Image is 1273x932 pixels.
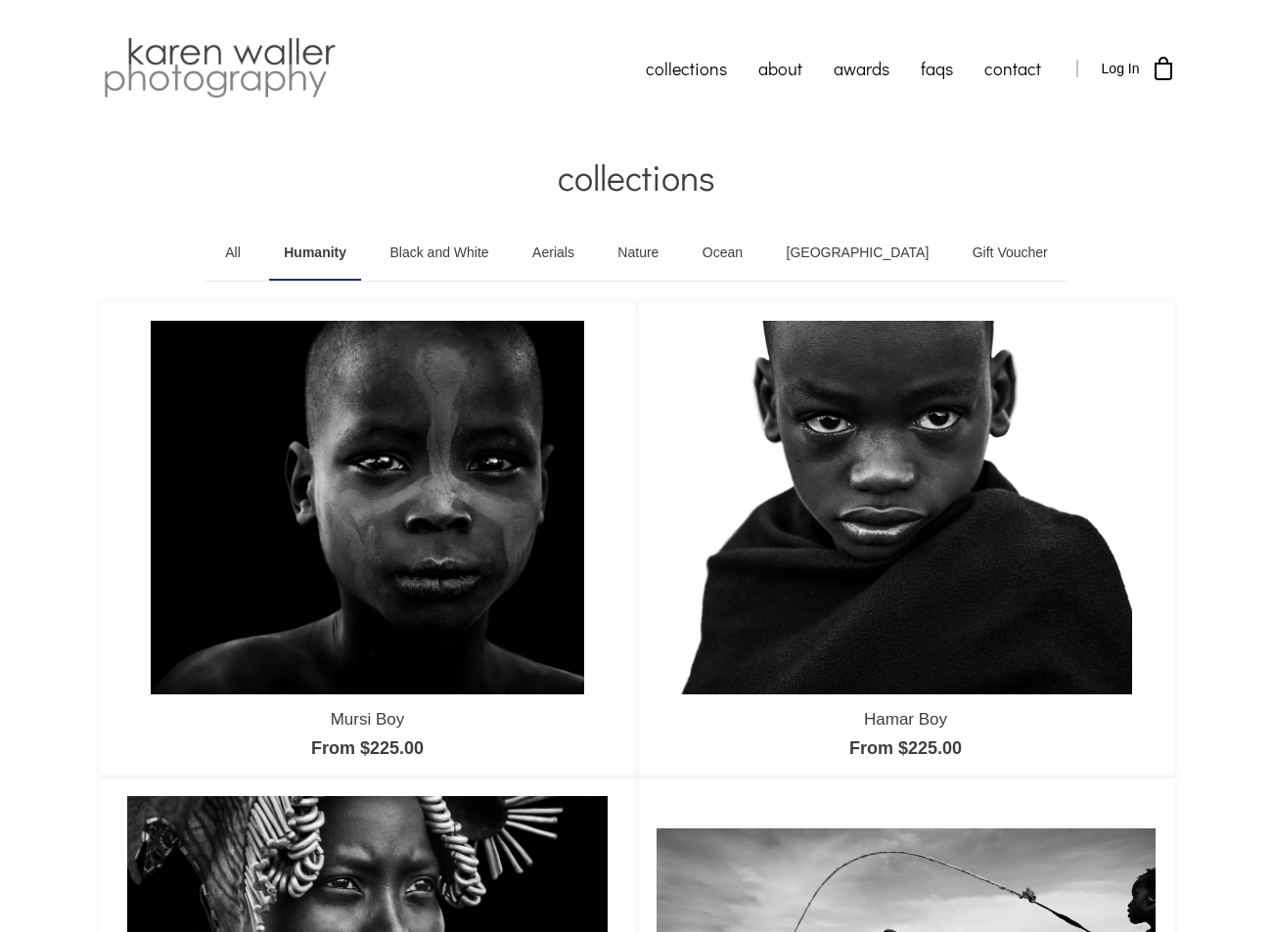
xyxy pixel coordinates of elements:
[1102,61,1140,76] span: Log In
[818,44,905,93] a: awards
[99,34,341,103] img: Karen Waller Photography
[311,738,424,758] a: From $225.00
[849,738,962,758] a: From $225.00
[743,44,818,93] a: about
[151,321,584,694] img: Mursi Boy
[958,226,1063,281] a: Gift Voucher
[269,226,361,281] a: Humanity
[603,226,673,281] a: Nature
[772,226,944,281] a: [GEOGRAPHIC_DATA]
[864,710,947,729] a: Hamar Boy
[210,226,255,281] a: All
[969,44,1057,93] a: contact
[518,226,589,281] a: Aerials
[688,226,757,281] a: Ocean
[630,44,743,93] a: collections
[905,44,969,93] a: faqs
[558,154,715,200] span: collections
[679,321,1132,694] img: Hamar Boy
[375,226,503,281] a: Black and White
[331,710,405,729] a: Mursi Boy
